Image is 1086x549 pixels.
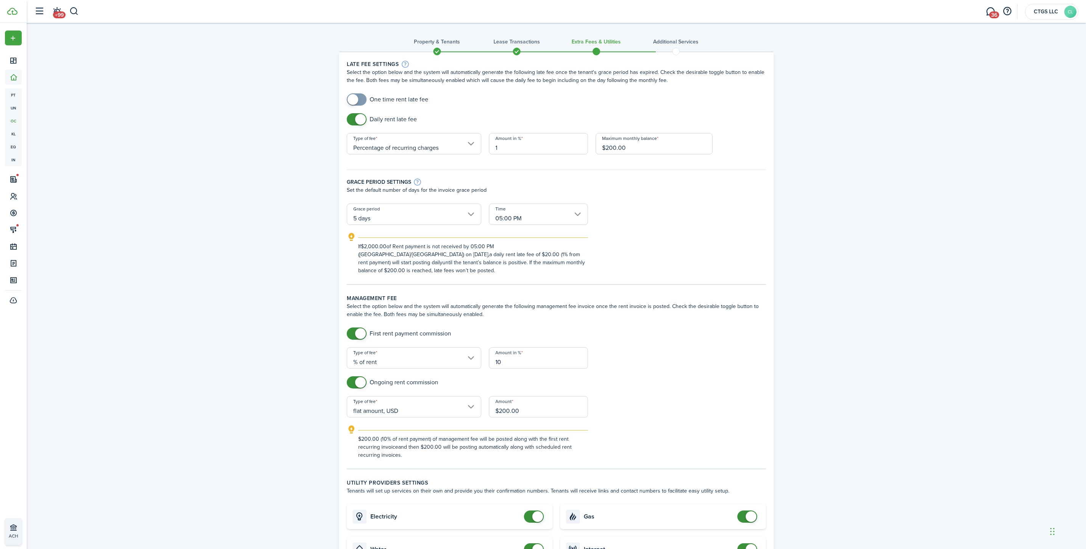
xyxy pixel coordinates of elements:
a: pt [5,88,22,101]
button: Open sidebar [32,4,46,19]
span: 36 [989,11,999,18]
span: CTGS LLC [1031,9,1061,14]
input: 0.00 [596,133,713,154]
wizard-step-header-title: Management fee [347,294,766,302]
input: 0 [489,347,588,369]
div: Drag [1050,520,1055,543]
a: ACH [5,518,22,545]
p: ACH [9,533,54,539]
a: Messaging [983,2,998,21]
input: Select time [489,204,588,225]
h3: Extra fees & Utilities [572,38,621,46]
wizard-step-header-title: Late fee settings [347,60,766,68]
input: 0.00 [489,396,588,417]
button: Open resource center [1001,5,1014,18]
h4: Grace period settings [347,178,411,186]
a: kl [5,127,22,140]
a: Notifications [50,2,64,21]
input: Select type [347,396,481,417]
img: TenantCloud [7,8,18,15]
span: +99 [53,11,66,18]
input: Select type [347,133,481,154]
h3: Lease Transactions [493,38,540,46]
input: Select grace period [347,204,481,225]
button: Search [69,5,79,18]
wizard-step-header-description: Tenants will set up services on their own and provide you their confirmation numbers. Tenants wil... [347,487,766,495]
avatar-text: CL [1064,6,1076,18]
input: 0 [489,133,588,154]
h3: Property & Tenants [414,38,460,46]
a: eq [5,140,22,153]
i: outline [347,425,356,434]
card-title: Electricity [370,513,520,520]
h3: Additional Services [653,38,698,46]
explanation-description: $200.00 (10% of rent payment) of management fee will be posted along with the first rent recurrin... [358,435,588,459]
p: Set the default number of days for the invoice grace period [347,186,766,194]
wizard-step-header-description: Select the option below and the system will automatically generate the following management fee i... [347,302,766,318]
input: Select type [347,347,481,369]
explanation-description: If $2,000.00 of Rent payment is not received by 05:00 PM ([GEOGRAPHIC_DATA]/[GEOGRAPHIC_DATA]) on... [358,242,588,274]
a: un [5,101,22,114]
card-title: Gas [584,513,734,520]
iframe: Chat Widget [1048,512,1086,549]
button: Open menu [5,30,22,45]
a: oc [5,114,22,127]
wizard-step-header-title: Utility providers settings [347,479,766,487]
i: outline [347,233,356,242]
wizard-step-header-description: Select the option below and the system will automatically generate the following late fee once th... [347,68,766,84]
a: in [5,153,22,166]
